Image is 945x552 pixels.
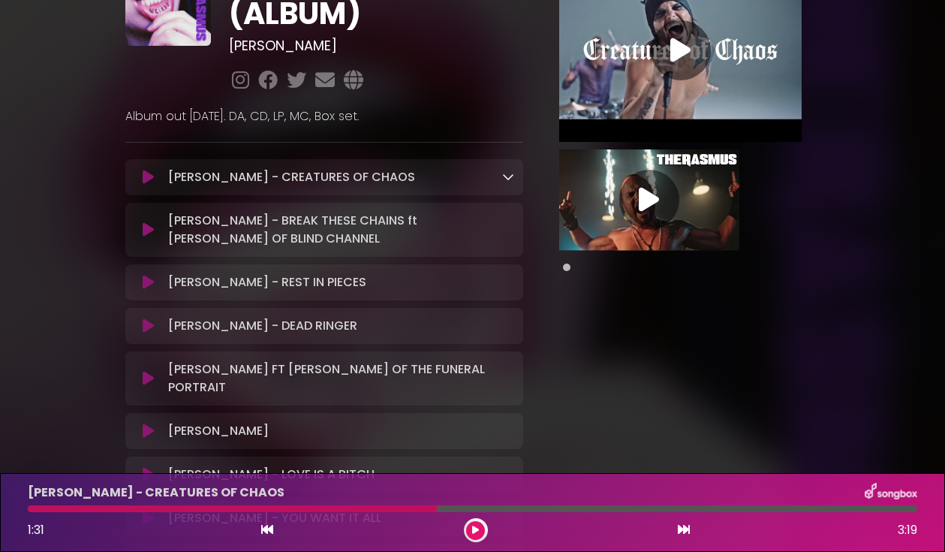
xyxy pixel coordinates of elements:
p: [PERSON_NAME] - LOVE IS A BITCH [168,466,375,484]
p: [PERSON_NAME] FT [PERSON_NAME] OF THE FUNERAL PORTRAIT [168,360,514,397]
p: Album out [DATE]. DA, CD, LP, MC, Box set. [125,107,523,125]
p: [PERSON_NAME] - BREAK THESE CHAINS ft [PERSON_NAME] OF BLIND CHANNEL [168,212,514,248]
p: [PERSON_NAME] - REST IN PIECES [168,273,366,291]
h3: [PERSON_NAME] [229,38,523,54]
p: [PERSON_NAME] - CREATURES OF CHAOS [168,168,415,186]
span: 1:31 [28,521,44,538]
span: 3:19 [898,521,917,539]
p: [PERSON_NAME] - DEAD RINGER [168,317,357,335]
p: [PERSON_NAME] - CREATURES OF CHAOS [28,484,284,502]
img: Video Thumbnail [559,149,739,251]
img: songbox-logo-white.png [865,483,917,502]
p: [PERSON_NAME] [168,422,269,440]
